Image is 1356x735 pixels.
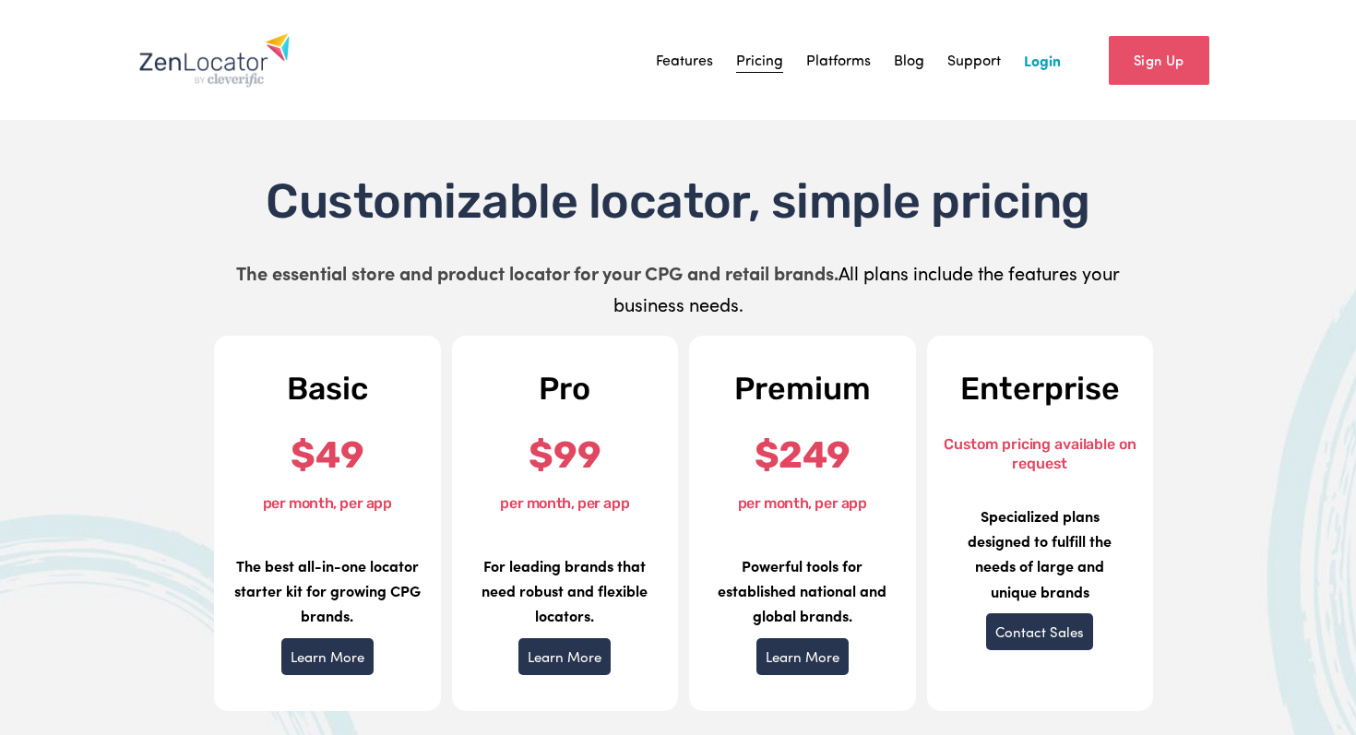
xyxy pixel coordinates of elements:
[236,260,839,285] strong: The essential store and product locator for your CPG and retail brands.
[806,46,871,74] a: Platforms
[468,373,663,406] h2: Pro
[736,46,783,74] a: Pricing
[656,46,713,74] a: Features
[738,494,867,512] font: per month, per app
[1024,46,1061,74] a: Login
[230,373,425,406] h2: Basic
[986,613,1093,650] a: Contact Sales
[263,494,392,512] font: per month, per app
[219,257,1137,320] p: All plans include the features your business needs.
[755,433,850,477] strong: $249
[756,638,849,675] a: Learn More
[281,638,374,675] a: Learn More
[947,46,1001,74] a: Support
[266,172,1089,230] span: Customizable locator, simple pricing
[943,373,1138,406] h2: Enterprise
[234,555,421,625] strong: The best all-in-one locator starter kit for growing CPG brands.
[944,435,1136,472] font: Custom pricing available on request
[291,433,363,477] strong: $49
[518,638,611,675] a: Learn More
[968,505,1112,601] strong: Specialized plans designed to fulfill the needs of large and unique brands
[500,494,629,512] font: per month, per app
[894,46,924,74] a: Blog
[718,555,886,625] strong: Powerful tools for established national and global brands.
[482,555,648,625] strong: For leading brands that need robust and flexible locators.
[138,32,291,88] img: Zenlocator
[1109,36,1209,85] a: Sign Up
[705,373,900,406] h2: Premium
[529,433,601,477] strong: $99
